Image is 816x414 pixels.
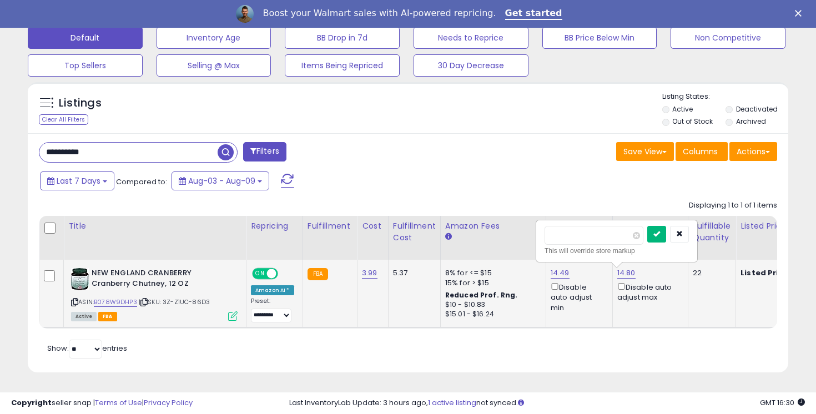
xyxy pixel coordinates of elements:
p: Listing States: [662,92,789,102]
span: OFF [276,269,294,279]
a: 1 active listing [428,397,476,408]
button: Needs to Reprice [414,27,528,49]
div: Repricing [251,220,298,232]
div: $15.01 - $16.24 [445,310,537,319]
a: B078W9DHP3 [94,297,137,307]
small: Amazon Fees. [445,232,452,242]
div: Displaying 1 to 1 of 1 items [689,200,777,211]
a: 14.49 [551,267,570,279]
button: Last 7 Days [40,171,114,190]
span: Aug-03 - Aug-09 [188,175,255,186]
label: Active [672,104,693,114]
div: seller snap | | [11,398,193,408]
div: Preset: [251,297,294,322]
div: Disable auto adjust max [617,281,679,302]
img: Profile image for Adrian [236,5,254,23]
div: 8% for <= $15 [445,268,537,278]
span: Columns [683,146,718,157]
div: Fulfillment [308,220,352,232]
label: Out of Stock [672,117,713,126]
div: Fulfillable Quantity [693,220,731,244]
a: Get started [505,8,562,20]
span: | SKU: 3Z-Z1UC-86D3 [139,297,210,306]
b: NEW ENGLAND CRANBERRY Cranberry Chutney, 12 OZ [92,268,226,291]
span: Compared to: [116,176,167,187]
button: Selling @ Max [157,54,271,77]
div: Fulfillment Cost [393,220,436,244]
button: Columns [676,142,728,161]
span: Show: entries [47,343,127,354]
div: $10 - $10.83 [445,300,537,310]
div: Disable auto adjust min [551,281,604,313]
div: Last InventoryLab Update: 3 hours ago, not synced. [289,398,805,408]
h5: Listings [59,95,102,111]
button: Top Sellers [28,54,143,77]
span: Last 7 Days [57,175,100,186]
div: 15% for > $15 [445,278,537,288]
span: FBA [98,312,117,321]
a: 14.80 [617,267,636,279]
button: BB Drop in 7d [285,27,400,49]
div: 22 [693,268,727,278]
div: Close [795,10,806,17]
span: 2025-08-17 16:30 GMT [760,397,805,408]
button: Items Being Repriced [285,54,400,77]
div: Boost your Walmart sales with AI-powered repricing. [263,8,496,19]
strong: Copyright [11,397,52,408]
b: Listed Price: [741,267,791,278]
div: Title [68,220,241,232]
div: Amazon Fees [445,220,541,232]
button: 30 Day Decrease [414,54,528,77]
div: Clear All Filters [39,114,88,125]
small: FBA [308,268,328,280]
div: ASIN: [71,268,238,320]
a: Privacy Policy [144,397,193,408]
button: Default [28,27,143,49]
b: Reduced Prof. Rng. [445,290,518,300]
span: ON [253,269,267,279]
label: Deactivated [736,104,778,114]
a: Terms of Use [95,397,142,408]
div: 5.37 [393,268,432,278]
div: This will override store markup [545,245,689,256]
span: All listings currently available for purchase on Amazon [71,312,97,321]
div: Amazon AI * [251,285,294,295]
button: Actions [729,142,777,161]
button: Filters [243,142,286,161]
button: BB Price Below Min [542,27,657,49]
button: Save View [616,142,674,161]
div: Cost [362,220,384,232]
button: Aug-03 - Aug-09 [172,171,269,190]
button: Non Competitive [671,27,785,49]
a: 3.99 [362,267,377,279]
button: Inventory Age [157,27,271,49]
img: 51c6uIqo2NL._SL40_.jpg [71,268,89,290]
label: Archived [736,117,766,126]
